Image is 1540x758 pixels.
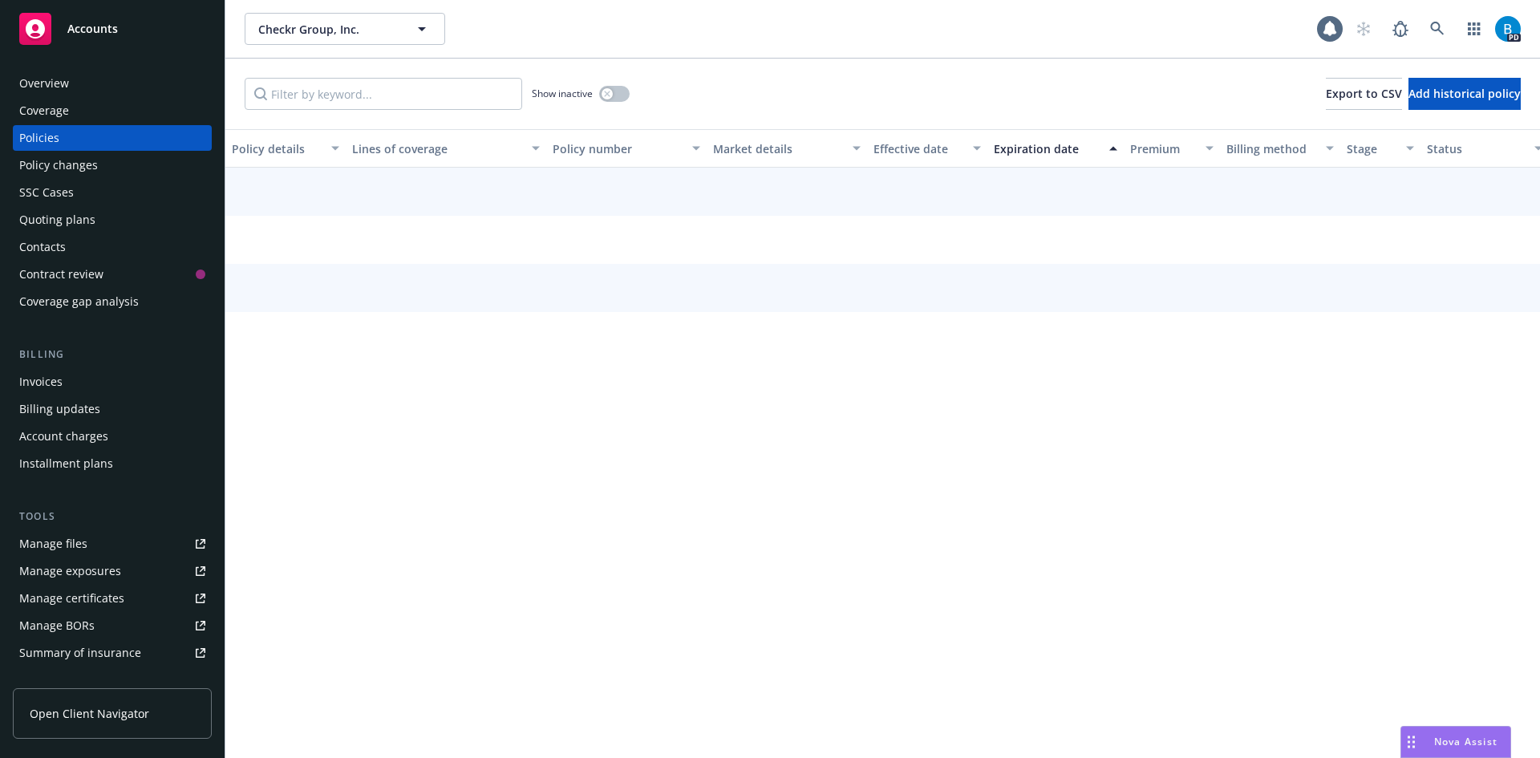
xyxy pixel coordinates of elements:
[19,289,139,314] div: Coverage gap analysis
[13,234,212,260] a: Contacts
[13,347,212,363] div: Billing
[67,22,118,35] span: Accounts
[19,613,95,638] div: Manage BORs
[13,71,212,96] a: Overview
[1408,86,1521,101] span: Add historical policy
[1124,129,1220,168] button: Premium
[19,207,95,233] div: Quoting plans
[1400,726,1511,758] button: Nova Assist
[19,424,108,449] div: Account charges
[225,129,346,168] button: Policy details
[13,289,212,314] a: Coverage gap analysis
[1226,140,1316,157] div: Billing method
[532,87,593,100] span: Show inactive
[232,140,322,157] div: Policy details
[1495,16,1521,42] img: photo
[346,129,546,168] button: Lines of coverage
[245,78,522,110] input: Filter by keyword...
[1340,129,1420,168] button: Stage
[13,180,212,205] a: SSC Cases
[352,140,522,157] div: Lines of coverage
[19,234,66,260] div: Contacts
[1408,78,1521,110] button: Add historical policy
[13,451,212,476] a: Installment plans
[994,140,1100,157] div: Expiration date
[19,558,121,584] div: Manage exposures
[13,261,212,287] a: Contract review
[1401,727,1421,757] div: Drag to move
[1347,140,1396,157] div: Stage
[1326,86,1402,101] span: Export to CSV
[13,586,212,611] a: Manage certificates
[19,586,124,611] div: Manage certificates
[1326,78,1402,110] button: Export to CSV
[1130,140,1196,157] div: Premium
[19,261,103,287] div: Contract review
[13,531,212,557] a: Manage files
[13,640,212,666] a: Summary of insurance
[19,369,63,395] div: Invoices
[13,558,212,584] a: Manage exposures
[713,140,843,157] div: Market details
[258,21,397,38] span: Checkr Group, Inc.
[867,129,987,168] button: Effective date
[1220,129,1340,168] button: Billing method
[1458,13,1490,45] a: Switch app
[19,98,69,124] div: Coverage
[1384,13,1416,45] a: Report a Bug
[13,152,212,178] a: Policy changes
[19,531,87,557] div: Manage files
[13,6,212,51] a: Accounts
[553,140,683,157] div: Policy number
[13,396,212,422] a: Billing updates
[1427,140,1525,157] div: Status
[1347,13,1380,45] a: Start snowing
[546,129,707,168] button: Policy number
[13,369,212,395] a: Invoices
[13,424,212,449] a: Account charges
[245,13,445,45] button: Checkr Group, Inc.
[13,613,212,638] a: Manage BORs
[13,509,212,525] div: Tools
[873,140,963,157] div: Effective date
[13,98,212,124] a: Coverage
[19,152,98,178] div: Policy changes
[19,396,100,422] div: Billing updates
[19,451,113,476] div: Installment plans
[1434,735,1497,748] span: Nova Assist
[19,640,141,666] div: Summary of insurance
[707,129,867,168] button: Market details
[19,180,74,205] div: SSC Cases
[30,705,149,722] span: Open Client Navigator
[13,125,212,151] a: Policies
[1421,13,1453,45] a: Search
[19,71,69,96] div: Overview
[987,129,1124,168] button: Expiration date
[19,125,59,151] div: Policies
[13,207,212,233] a: Quoting plans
